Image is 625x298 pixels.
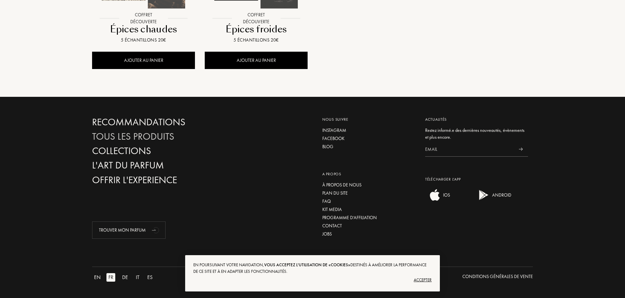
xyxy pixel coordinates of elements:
a: EN [92,273,106,282]
a: Kit media [322,206,415,213]
div: 5 échantillons 20€ [95,37,192,44]
a: android appANDROID [474,197,511,203]
a: Conditions Générales de Vente [462,273,533,282]
div: IOS [441,188,450,202]
a: Tous les produits [92,131,232,142]
span: vous acceptez l'utilisation de «cookies» [264,262,350,268]
div: DE [120,273,130,282]
img: ios app [428,188,441,202]
a: Facebook [322,135,415,142]
input: Email [425,142,513,157]
div: EN [92,273,103,282]
img: android app [477,188,490,202]
div: animation [150,223,163,237]
a: Offrir l'experience [92,174,232,186]
div: AJOUTER AU PANIER [92,52,195,69]
a: Instagram [322,127,415,134]
a: ios appIOS [425,197,450,203]
div: ES [145,273,154,282]
a: Recommandations [92,116,232,128]
a: Programme d’affiliation [322,214,415,221]
a: Contact [322,222,415,229]
img: news_send.svg [519,148,523,151]
div: Télécharger L’app [425,176,528,182]
div: AJOUTER AU PANIER [205,52,308,69]
div: 5 échantillons 20€ [207,37,305,44]
a: IT [134,273,145,282]
a: FAQ [322,198,415,205]
a: ES [145,273,158,282]
a: Plan du site [322,190,415,197]
div: Actualités [425,116,528,122]
a: À propos de nous [322,182,415,188]
a: DE [120,273,134,282]
a: Collections [92,145,232,157]
div: ANDROID [490,188,511,202]
div: Nous suivre [322,116,415,122]
div: IT [134,273,141,282]
a: L'Art du Parfum [92,160,232,171]
div: Restez informé.e des dernières nouveautés, évènements et plus encore. [425,127,528,141]
div: Trouver mon parfum [92,221,166,239]
div: Accepter [193,275,432,285]
a: Jobs [322,231,415,237]
div: Conditions Générales de Vente [462,273,533,280]
div: A propos [322,171,415,177]
a: Blog [322,143,415,150]
a: FR [106,273,120,282]
div: FR [106,273,115,282]
div: En poursuivant votre navigation, destinés à améliorer la performance de ce site et à en adapter l... [193,262,432,275]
